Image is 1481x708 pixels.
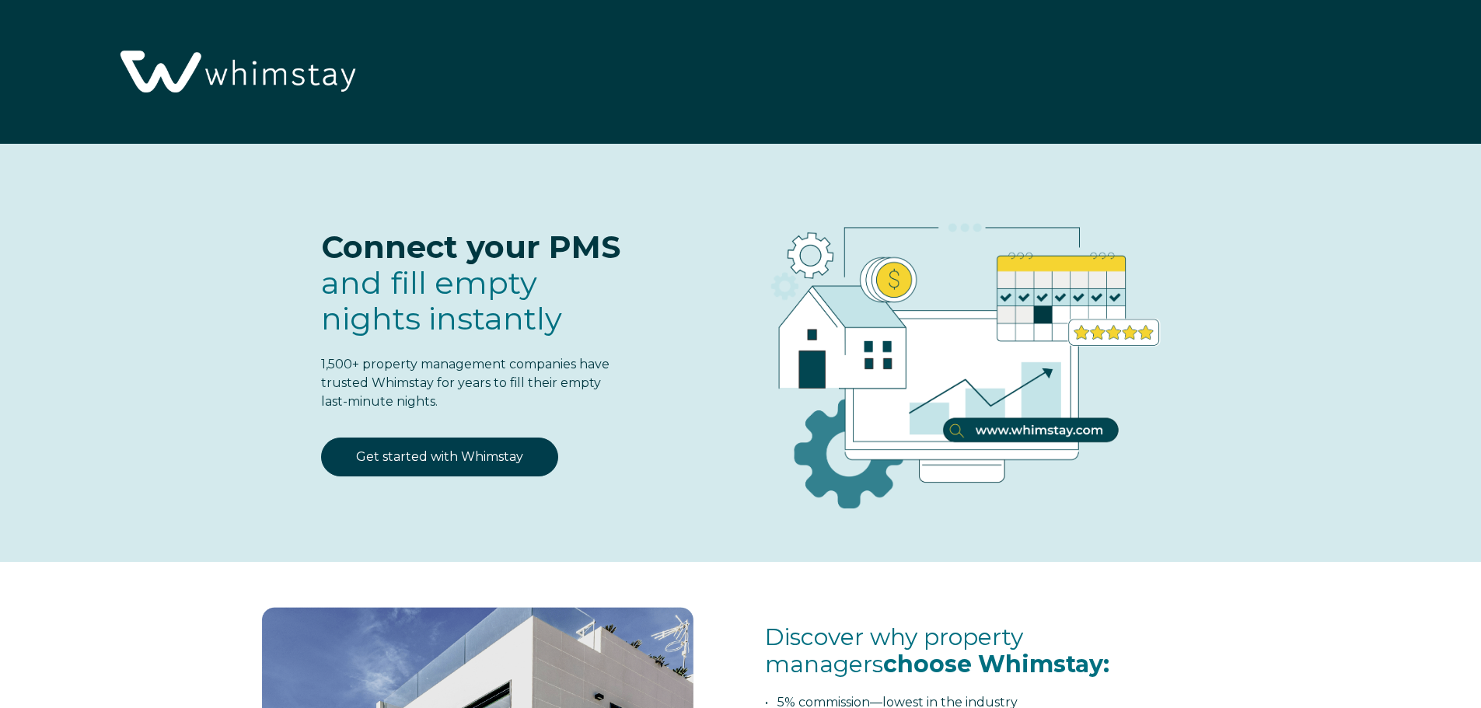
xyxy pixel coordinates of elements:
span: Discover why property managers [765,623,1109,678]
img: RBO Ilustrations-03 [683,175,1230,534]
span: and [321,263,562,337]
span: 1,500+ property management companies have trusted Whimstay for years to fill their empty last-min... [321,357,610,409]
a: Get started with Whimstay [321,438,558,476]
span: Connect your PMS [321,228,620,266]
img: Whimstay Logo-02 1 [109,8,363,138]
span: choose Whimstay: [883,650,1109,678]
span: fill empty nights instantly [321,263,562,337]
